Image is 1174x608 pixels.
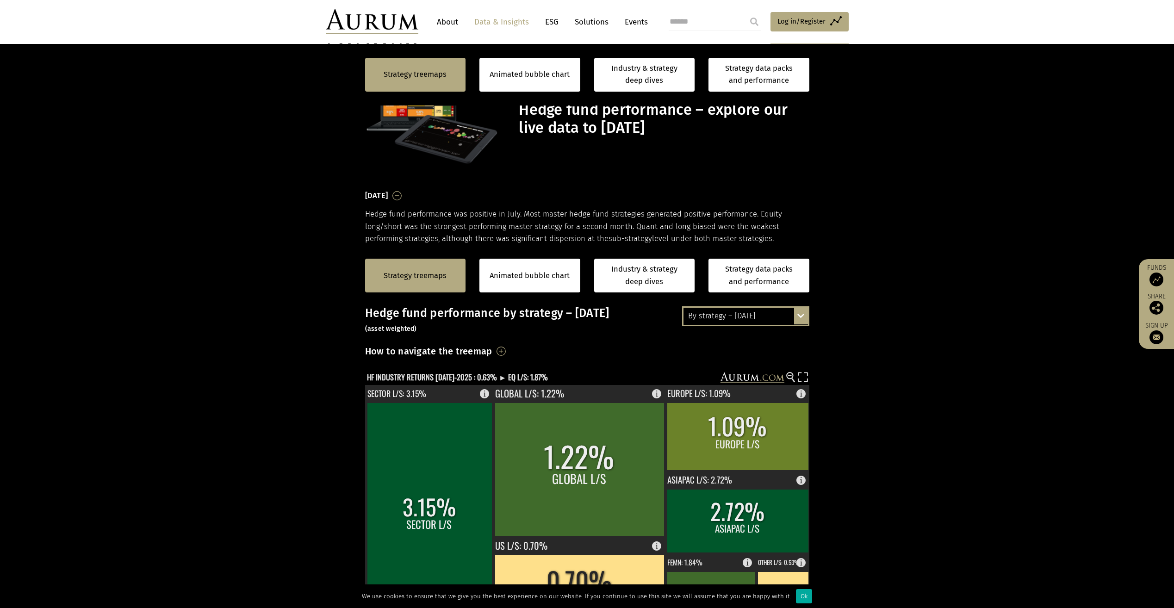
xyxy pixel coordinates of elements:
[609,234,652,243] span: sub-strategy
[1149,273,1163,286] img: Access Funds
[326,9,418,34] img: Aurum
[570,13,613,31] a: Solutions
[384,270,447,282] a: Strategy treemaps
[540,13,563,31] a: ESG
[770,12,849,31] a: Log in/Register
[708,259,809,292] a: Strategy data packs and performance
[708,58,809,92] a: Strategy data packs and performance
[490,68,570,81] a: Animated bubble chart
[384,68,447,81] a: Strategy treemaps
[745,12,764,31] input: Submit
[432,13,463,31] a: About
[365,325,417,333] small: (asset weighted)
[620,13,648,31] a: Events
[365,208,809,245] p: Hedge fund performance was positive in July. Most master hedge fund strategies generated positive...
[594,58,695,92] a: Industry & strategy deep dives
[1143,322,1169,344] a: Sign up
[470,13,534,31] a: Data & Insights
[365,189,388,203] h3: [DATE]
[1149,330,1163,344] img: Sign up to our newsletter
[594,259,695,292] a: Industry & strategy deep dives
[1143,264,1169,286] a: Funds
[1143,293,1169,315] div: Share
[796,589,812,603] div: Ok
[365,343,492,359] h3: How to navigate the treemap
[1149,301,1163,315] img: Share this post
[683,308,808,324] div: By strategy – [DATE]
[519,101,807,137] h1: Hedge fund performance – explore our live data to [DATE]
[365,306,809,334] h3: Hedge fund performance by strategy – [DATE]
[490,270,570,282] a: Animated bubble chart
[777,16,826,27] span: Log in/Register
